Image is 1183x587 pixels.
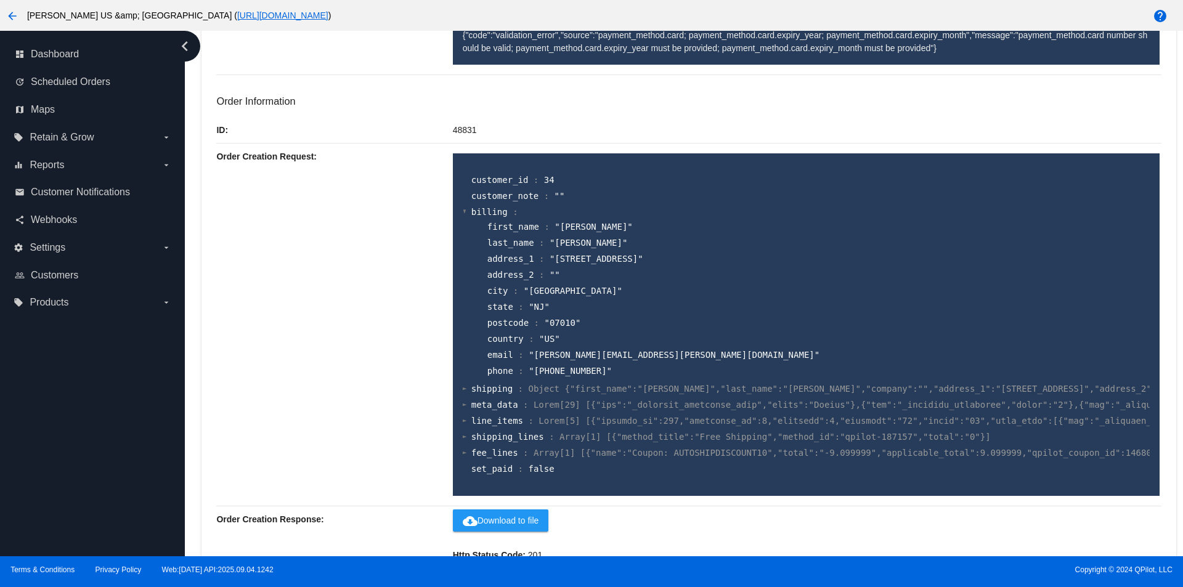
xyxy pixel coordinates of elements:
span: : [534,175,539,185]
span: first_name [487,222,539,232]
i: chevron_left [175,36,195,56]
span: phone [487,366,513,376]
i: local_offer [14,132,23,142]
span: "[PERSON_NAME][EMAIL_ADDRESS][PERSON_NAME][DOMAIN_NAME]" [529,350,819,360]
span: : [539,270,544,280]
span: : [518,464,523,474]
mat-icon: cloud_download [463,514,478,528]
span: Webhooks [31,214,77,225]
p: Order Creation Request: [216,144,452,169]
h3: Order Information [216,95,1161,107]
i: local_offer [14,298,23,307]
span: : [518,302,523,312]
span: Customers [31,270,78,281]
span: : [513,207,518,217]
span: Maps [31,104,55,115]
span: line_items [471,416,523,426]
span: fee_lines [471,448,518,458]
mat-icon: arrow_back [5,9,20,23]
span: Copyright © 2024 QPilot, LLC [602,565,1173,574]
span: : [544,191,549,201]
span: Products [30,297,68,308]
span: meta_data [471,400,518,410]
span: [PERSON_NAME] US &amp; [GEOGRAPHIC_DATA] ( ) [27,10,331,20]
span: 34 [544,175,555,185]
i: dashboard [15,49,25,59]
a: Terms & Conditions [10,565,75,574]
strong: Http Status Code: [453,550,526,560]
i: arrow_drop_down [161,132,171,142]
span: false [528,464,554,474]
i: email [15,187,25,197]
i: update [15,77,25,87]
a: update Scheduled Orders [15,72,171,92]
span: customer_id [471,175,529,185]
span: "" [555,191,565,201]
span: Retain & Grow [30,132,94,143]
p: Order Creation Response: [216,506,452,532]
span: "[GEOGRAPHIC_DATA]" [524,286,622,296]
span: Download to file [463,516,539,525]
span: address_1 [487,254,534,264]
i: arrow_drop_down [161,160,171,170]
mat-icon: help [1153,9,1168,23]
span: "US" [539,334,560,344]
span: "[STREET_ADDRESS]" [550,254,643,264]
span: shipping_lines [471,432,544,442]
a: email Customer Notifications [15,182,171,202]
span: customer_note [471,191,539,201]
i: people_outline [15,270,25,280]
span: state [487,302,513,312]
i: share [15,215,25,225]
span: Array[1] [{"method_title":"Free Shipping","method_id":"qpilot-187157","total":"0"}] [559,432,991,442]
span: "07010" [544,318,580,328]
span: : [518,384,523,394]
span: : [523,448,528,458]
i: arrow_drop_down [161,298,171,307]
span: country [487,334,524,344]
a: share Webhooks [15,210,171,230]
i: map [15,105,25,115]
span: : [539,254,544,264]
i: settings [14,243,23,253]
span: Dashboard [31,49,79,60]
a: people_outline Customers [15,265,171,285]
span: : [534,318,539,328]
span: "[PERSON_NAME]" [550,238,627,248]
span: "[PHONE_NUMBER]" [529,366,612,376]
span: shipping [471,384,513,394]
a: Web:[DATE] API:2025.09.04.1242 [162,565,274,574]
span: "NJ" [529,302,550,312]
span: : [528,416,533,426]
a: map Maps [15,100,171,119]
span: Settings [30,242,65,253]
span: set_paid [471,464,513,474]
span: : [544,222,549,232]
span: email [487,350,513,360]
i: equalizer [14,160,23,170]
span: : [539,238,544,248]
span: : [549,432,554,442]
span: : [518,350,523,360]
a: Privacy Policy [96,565,142,574]
span: : [518,366,523,376]
span: city [487,286,508,296]
span: Array[1] [{"name":"Coupon: AUTOSHIPDISCOUNT10","total":"-9.099999","applicable_total":9.099999,"q... [534,448,1162,458]
span: Customer Notifications [31,187,130,198]
p: ID: [216,117,452,143]
a: [URL][DOMAIN_NAME] [237,10,328,20]
span: : [529,334,534,344]
span: last_name [487,238,534,248]
span: "" [550,270,560,280]
span: Scheduled Orders [31,76,110,87]
p: {"code":"validation_error","source":"payment_method.card; payment_method.card.expiry_year; paymen... [463,29,1150,55]
span: "[PERSON_NAME]" [555,222,632,232]
i: arrow_drop_down [161,243,171,253]
span: postcode [487,318,529,328]
span: address_2 [487,270,534,280]
span: 48831 [453,125,477,135]
span: Reports [30,160,64,171]
span: 201 [528,550,542,560]
span: : [513,286,518,296]
span: : [523,400,528,410]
